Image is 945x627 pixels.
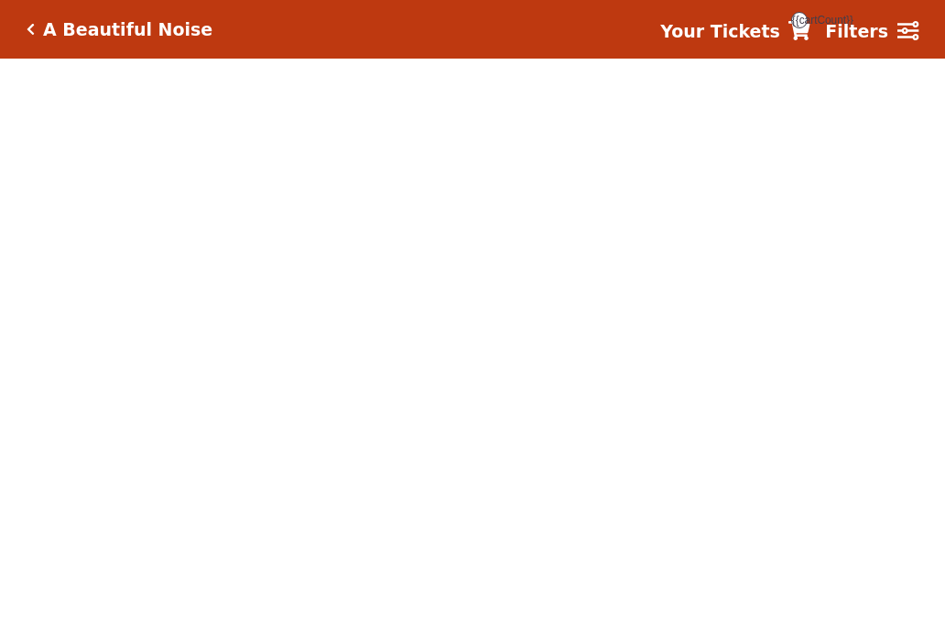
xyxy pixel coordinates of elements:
[825,21,888,41] strong: Filters
[825,18,918,45] a: Filters
[43,19,212,40] h5: A Beautiful Noise
[660,21,780,41] strong: Your Tickets
[660,18,810,45] a: Your Tickets {{cartCount}}
[27,23,35,36] a: Click here to go back to filters
[791,12,808,28] span: {{cartCount}}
